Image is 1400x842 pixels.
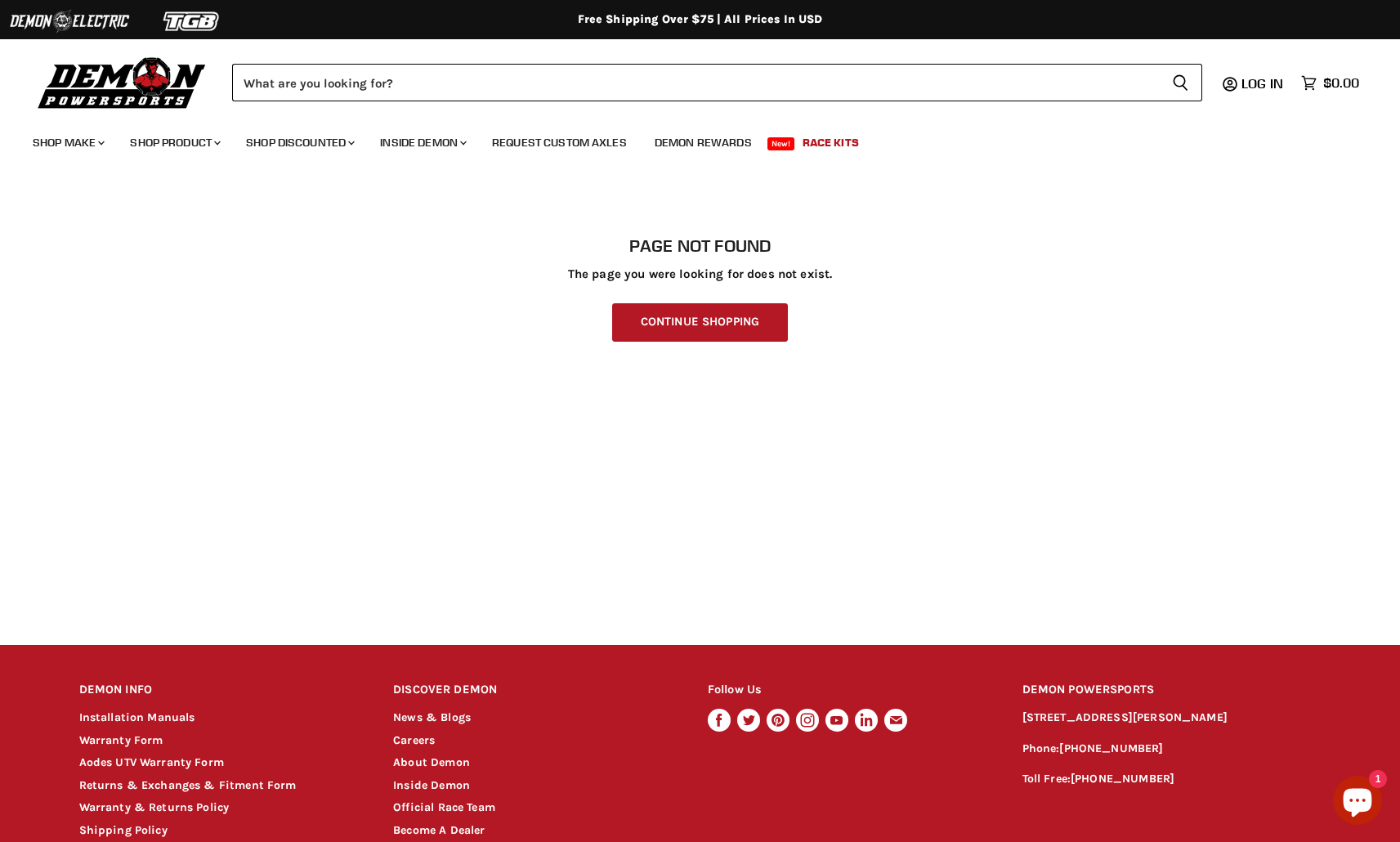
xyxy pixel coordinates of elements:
[480,126,639,159] a: Request Custom Axles
[642,126,764,159] a: Demon Rewards
[1059,741,1163,755] a: [PHONE_NUMBER]
[79,236,1322,256] h1: Page not found
[1022,671,1322,710] h2: DEMON POWERSPORTS
[1159,64,1202,101] button: Search
[79,778,297,792] a: Returns & Exchanges & Fitment Form
[708,671,991,710] h2: Follow Us
[1241,75,1283,92] span: Log in
[118,126,230,159] a: Shop Product
[1071,772,1174,786] a: [PHONE_NUMBER]
[79,267,1322,281] p: The page you were looking for does not exist.
[79,733,163,747] a: Warranty Form
[20,126,114,159] a: Shop Make
[790,126,871,159] a: Race Kits
[232,64,1202,101] form: Product
[232,64,1159,101] input: Search
[393,823,485,837] a: Become A Dealer
[79,755,224,769] a: Aodes UTV Warranty Form
[234,126,365,159] a: Shop Discounted
[33,53,212,111] img: Demon Powersports
[1293,71,1367,95] a: $0.00
[8,6,131,37] img: Demon Electric Logo 2
[1022,709,1322,728] p: [STREET_ADDRESS][PERSON_NAME]
[79,800,230,814] a: Warranty & Returns Policy
[368,126,476,159] a: Inside Demon
[1323,75,1359,91] span: $0.00
[79,710,195,724] a: Installation Manuals
[79,823,168,837] a: Shipping Policy
[1022,740,1322,759] p: Phone:
[20,119,1355,159] ul: Main menu
[1328,776,1387,829] inbox-online-store-chat: Shopify online store chat
[1234,76,1293,91] a: Log in
[393,778,470,792] a: Inside Demon
[767,137,795,150] span: New!
[47,12,1354,27] div: Free Shipping Over $75 | All Prices In USD
[393,800,495,814] a: Official Race Team
[612,303,788,342] a: Continue Shopping
[131,6,253,37] img: TGB Logo 2
[393,671,677,710] h2: DISCOVER DEMON
[393,755,470,769] a: About Demon
[79,671,363,710] h2: DEMON INFO
[393,733,435,747] a: Careers
[1022,770,1322,789] p: Toll Free:
[393,710,471,724] a: News & Blogs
